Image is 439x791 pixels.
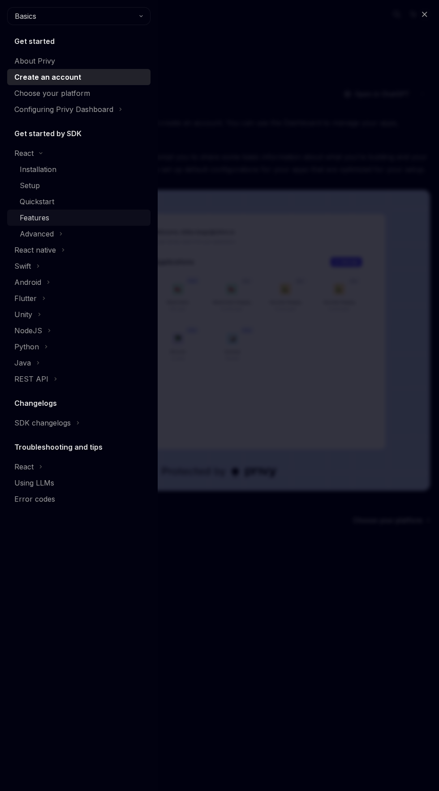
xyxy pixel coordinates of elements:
[14,398,57,408] h5: Changelogs
[14,374,48,384] div: REST API
[14,148,34,159] div: React
[7,210,151,226] a: Features
[14,357,31,368] div: Java
[14,36,55,47] h5: Get started
[14,477,54,488] div: Using LLMs
[14,442,103,452] h5: Troubleshooting and tips
[14,417,71,428] div: SDK changelogs
[14,56,55,66] div: About Privy
[14,293,37,304] div: Flutter
[14,494,55,504] div: Error codes
[20,228,54,239] div: Advanced
[14,309,32,320] div: Unity
[14,261,31,271] div: Swift
[14,325,42,336] div: NodeJS
[14,461,34,472] div: React
[14,277,41,288] div: Android
[20,196,54,207] div: Quickstart
[20,164,56,175] div: Installation
[14,128,82,139] h5: Get started by SDK
[14,88,90,99] div: Choose your platform
[7,177,151,193] a: Setup
[20,212,49,223] div: Features
[7,7,151,25] button: Basics
[14,341,39,352] div: Python
[14,104,113,115] div: Configuring Privy Dashboard
[14,72,81,82] div: Create an account
[7,161,151,177] a: Installation
[7,193,151,210] a: Quickstart
[7,85,151,101] a: Choose your platform
[7,475,151,491] a: Using LLMs
[7,53,151,69] a: About Privy
[14,245,56,255] div: React native
[20,180,40,191] div: Setup
[7,491,151,507] a: Error codes
[15,11,36,21] span: Basics
[7,69,151,85] a: Create an account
